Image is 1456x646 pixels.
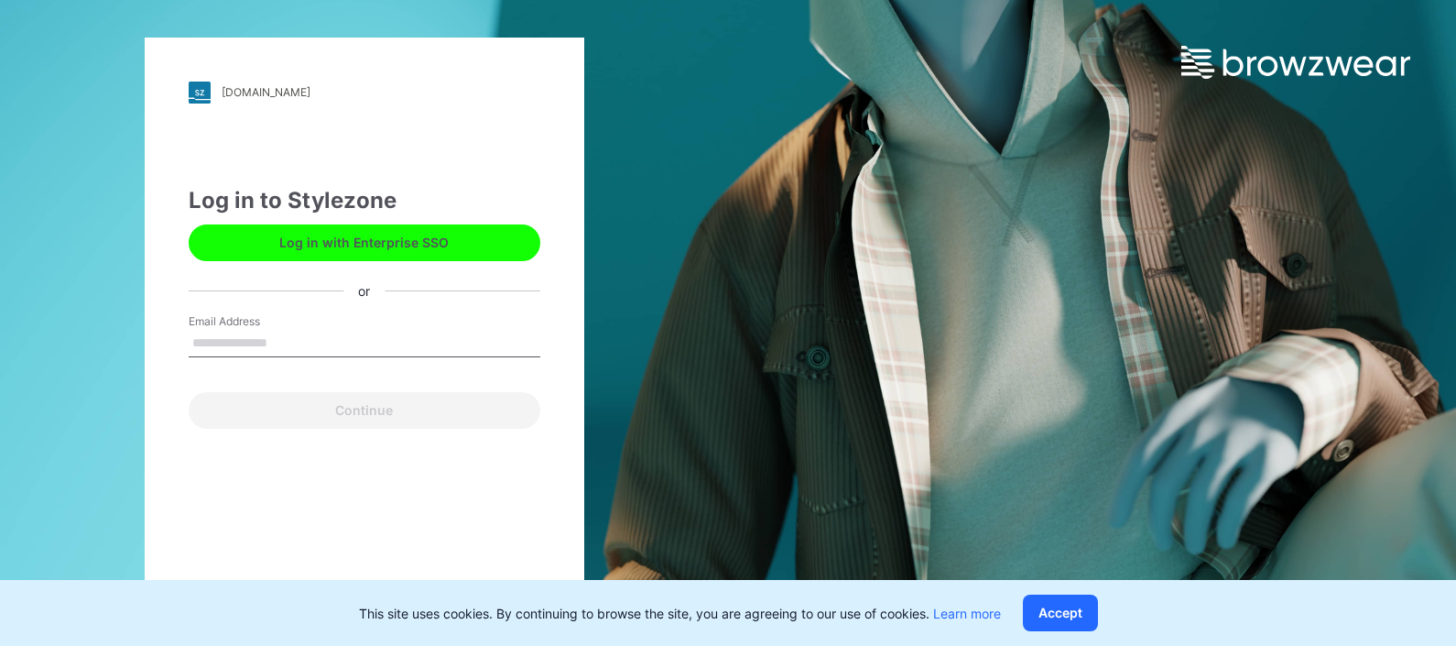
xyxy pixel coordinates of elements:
[222,85,310,99] div: [DOMAIN_NAME]
[189,82,211,104] img: stylezone-logo.562084cfcfab977791bfbf7441f1a819.svg
[343,281,385,301] div: or
[359,604,1001,623] p: This site uses cookies. By continuing to browse the site, you are agreeing to our use of cookies.
[189,82,540,104] a: [DOMAIN_NAME]
[1181,46,1410,79] img: browzwear-logo.e42bd6dac1945053ebaf764b6aa21510.svg
[189,224,540,261] button: Log in with Enterprise SSO
[933,606,1001,621] a: Learn more
[189,313,317,330] label: Email Address
[189,184,540,217] div: Log in to Stylezone
[1023,595,1098,631] button: Accept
